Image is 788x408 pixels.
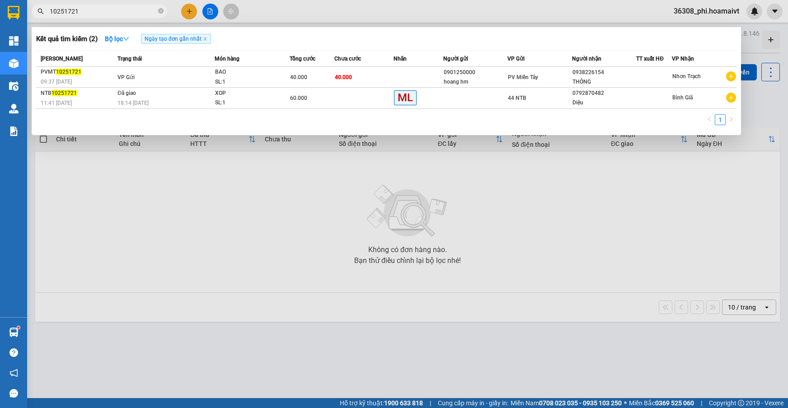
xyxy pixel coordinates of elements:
[290,74,307,80] span: 40.000
[394,90,417,105] span: ML
[9,81,19,91] img: warehouse-icon
[636,56,664,62] span: TT xuất HĐ
[9,348,18,357] span: question-circle
[215,98,283,108] div: SL: 1
[572,68,636,77] div: 0938226154
[572,89,636,98] div: 0792870482
[117,56,142,62] span: Trạng thái
[9,328,19,337] img: warehouse-icon
[41,56,83,62] span: [PERSON_NAME]
[41,100,72,106] span: 11:41 [DATE]
[726,114,736,125] button: right
[9,389,18,398] span: message
[335,74,352,80] span: 40.000
[672,94,693,101] span: Bình Giã
[158,7,164,16] span: close-circle
[98,32,136,46] button: Bộ lọcdown
[117,74,135,80] span: VP Gửi
[726,93,736,103] span: plus-circle
[508,74,538,80] span: PV Miền Tây
[728,117,734,122] span: right
[215,56,239,62] span: Món hàng
[9,369,18,377] span: notification
[9,104,19,113] img: warehouse-icon
[707,117,712,122] span: left
[117,100,149,106] span: 18:14 [DATE]
[726,114,736,125] li: Next Page
[41,79,72,85] span: 09:37 [DATE]
[141,34,211,44] span: Ngày tạo đơn gần nhất
[290,56,315,62] span: Tổng cước
[117,90,136,96] span: Đã giao
[726,71,736,81] span: plus-circle
[17,326,20,329] sup: 1
[36,34,98,44] h3: Kết quả tìm kiếm ( 2 )
[704,114,715,125] button: left
[672,73,701,80] span: Nhơn Trạch
[572,56,601,62] span: Người nhận
[203,37,207,41] span: close
[50,6,156,16] input: Tìm tên, số ĐT hoặc mã đơn
[158,8,164,14] span: close-circle
[334,56,361,62] span: Chưa cước
[123,36,129,42] span: down
[52,90,77,96] span: 10251721
[715,115,725,125] a: 1
[443,56,468,62] span: Người gửi
[444,68,507,77] div: 0901250000
[41,89,115,98] div: NTB
[672,56,694,62] span: VP Nhận
[9,59,19,68] img: warehouse-icon
[9,36,19,46] img: dashboard-icon
[41,67,115,77] div: PVMT
[9,127,19,136] img: solution-icon
[572,98,636,108] div: Diệu
[507,56,525,62] span: VP Gửi
[394,56,407,62] span: Nhãn
[508,95,526,101] span: 44 NTB
[215,67,283,77] div: BAO
[444,77,507,87] div: hoang hm
[215,77,283,87] div: SL: 1
[704,114,715,125] li: Previous Page
[38,8,44,14] span: search
[8,6,19,19] img: logo-vxr
[105,35,129,42] strong: Bộ lọc
[572,77,636,87] div: THÔNG
[56,69,81,75] span: 10251721
[215,89,283,98] div: XOP
[290,95,307,101] span: 60.000
[715,114,726,125] li: 1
